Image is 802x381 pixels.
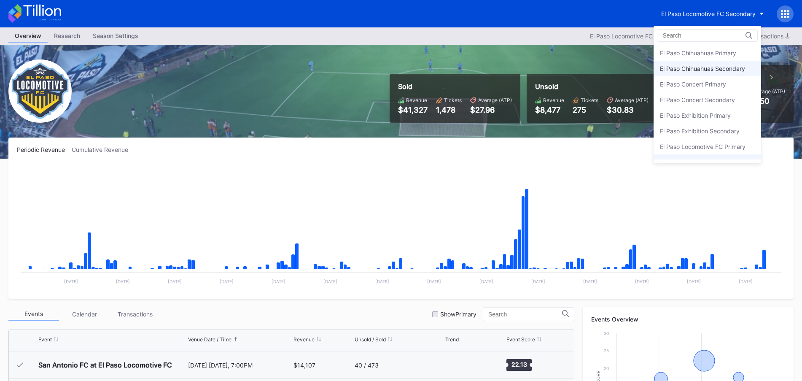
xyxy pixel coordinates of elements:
[660,65,745,72] div: El Paso Chihuahuas Secondary
[660,49,736,57] div: El Paso Chihuahuas Primary
[660,112,731,119] div: El Paso Exhibition Primary
[662,32,736,39] input: Search
[660,81,726,88] div: El Paso Concert Primary
[660,143,745,150] div: El Paso Locomotive FC Primary
[660,96,735,103] div: El Paso Concert Secondary
[660,127,740,135] div: El Paso Exhibition Secondary
[660,159,755,166] div: El Paso Locomotive FC Secondary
